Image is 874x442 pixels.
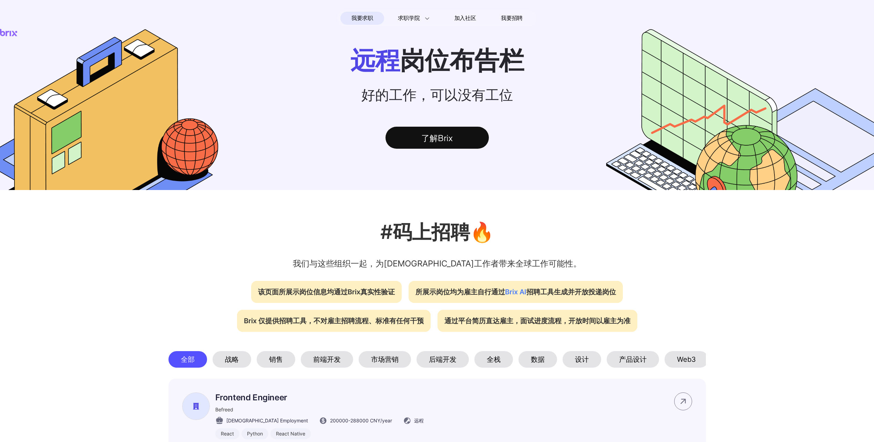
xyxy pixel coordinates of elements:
[414,417,424,424] span: 远程
[398,14,420,22] span: 求职学院
[505,288,526,296] span: Brix AI
[215,428,239,439] div: React
[168,351,207,368] div: 全部
[350,45,400,75] span: 远程
[665,351,708,368] div: Web3
[241,428,268,439] div: Python
[438,310,637,332] div: 通过平台简历直达雇主，面试进度流程，开放时间以雇主为准
[270,428,311,439] div: React Native
[226,417,308,424] span: [DEMOGRAPHIC_DATA] Employment
[518,351,557,368] div: 数据
[257,351,295,368] div: 销售
[359,351,411,368] div: 市场营销
[501,14,523,22] span: 我要招聘
[454,13,476,24] span: 加入社区
[301,351,353,368] div: 前端开发
[474,351,513,368] div: 全栈
[351,13,373,24] span: 我要求职
[330,417,392,424] span: 200000 - 288000 CNY /year
[409,281,623,303] div: 所展示岗位均为雇主自行通过 招聘工具生成并开放投递岗位
[417,351,469,368] div: 后端开发
[213,351,251,368] div: 战略
[385,127,489,149] div: 了解Brix
[215,407,233,412] span: Befreed
[251,281,402,303] div: 该页面所展示岗位信息均通过Brix真实性验证
[563,351,601,368] div: 设计
[237,310,431,332] div: Brix 仅提供招聘工具，不对雇主招聘流程、标准有任何干预
[215,392,424,402] p: Frontend Engineer
[607,351,659,368] div: 产品设计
